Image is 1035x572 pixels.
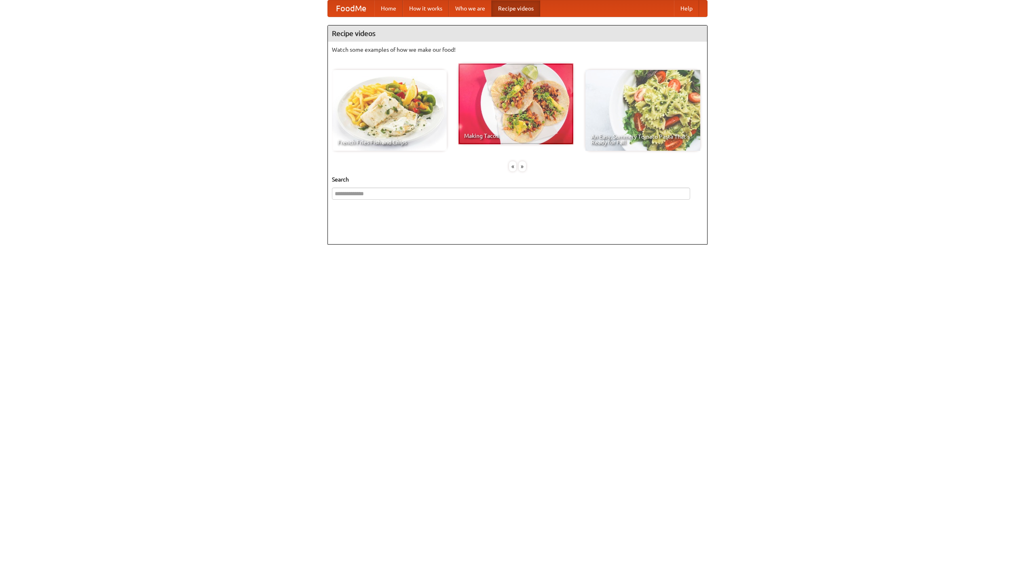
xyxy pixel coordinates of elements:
[464,133,568,139] span: Making Tacos
[509,161,516,171] div: «
[374,0,403,17] a: Home
[328,25,707,42] h4: Recipe videos
[674,0,699,17] a: Help
[458,63,573,144] a: Making Tacos
[332,175,703,184] h5: Search
[492,0,540,17] a: Recipe videos
[338,139,441,145] span: French Fries Fish and Chips
[449,0,492,17] a: Who we are
[403,0,449,17] a: How it works
[591,134,695,145] span: An Easy, Summery Tomato Pasta That's Ready for Fall
[332,46,703,54] p: Watch some examples of how we make our food!
[585,70,700,151] a: An Easy, Summery Tomato Pasta That's Ready for Fall
[519,161,526,171] div: »
[328,0,374,17] a: FoodMe
[332,70,447,151] a: French Fries Fish and Chips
